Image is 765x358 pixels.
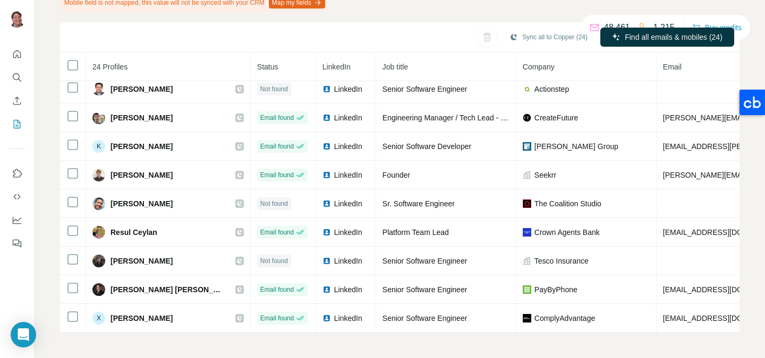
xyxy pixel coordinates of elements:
p: 1,215 [653,21,675,34]
span: [PERSON_NAME] [110,313,173,324]
img: company-logo [523,228,531,237]
p: 48,461 [604,21,630,34]
span: LinkedIn [334,227,362,238]
img: LinkedIn logo [322,285,331,294]
span: Senior Software Engineer [382,314,467,322]
img: LinkedIn logo [322,257,331,265]
span: Status [257,63,278,71]
span: Email found [260,142,294,151]
img: Avatar [92,283,105,296]
span: Email found [260,113,294,123]
button: Find all emails & mobiles (24) [600,28,734,47]
img: LinkedIn logo [322,228,331,237]
span: Crown Agents Bank [534,227,600,238]
span: LinkedIn [334,112,362,123]
img: company-logo [523,113,531,122]
span: LinkedIn [334,313,362,324]
span: Senior Software Engineer [382,257,467,265]
span: Resul Ceylan [110,227,157,238]
span: Email [663,63,682,71]
span: Founder [382,171,410,179]
span: PayByPhone [534,284,577,295]
img: LinkedIn logo [322,199,331,208]
span: LinkedIn [334,84,362,94]
span: Not found [260,84,288,94]
img: Avatar [92,169,105,181]
img: company-logo [523,285,531,294]
span: Not found [260,199,288,208]
span: Senior Software Engineer [382,85,467,93]
img: Avatar [92,197,105,210]
img: LinkedIn logo [322,314,331,322]
span: The Coalition Studio [534,198,601,209]
span: LinkedIn [334,284,362,295]
span: Senior Software Engineer [382,285,467,294]
span: Job title [382,63,408,71]
span: Seekrr [534,170,556,180]
button: My lists [8,115,25,134]
span: ComplyAdvantage [534,313,595,324]
img: company-logo [523,142,531,151]
span: LinkedIn [334,198,362,209]
span: 24 Profiles [92,63,127,71]
button: Enrich CSV [8,91,25,110]
span: [PERSON_NAME] [110,84,173,94]
span: [PERSON_NAME] [110,198,173,209]
span: Sr. Software Engineer [382,199,455,208]
img: company-logo [523,314,531,322]
button: Buy credits [692,20,742,35]
button: Quick start [8,45,25,64]
span: LinkedIn [334,141,362,152]
span: [PERSON_NAME] [110,141,173,152]
div: Open Intercom Messenger [11,322,36,347]
button: Dashboard [8,211,25,230]
img: LinkedIn logo [322,113,331,122]
button: Sync all to Copper (24) [502,29,595,45]
span: LinkedIn [322,63,351,71]
button: Feedback [8,234,25,253]
img: company-logo [523,85,531,93]
img: Avatar [92,111,105,124]
span: Platform Team Lead [382,228,449,237]
span: Email found [260,285,294,294]
span: Company [523,63,555,71]
span: Tesco Insurance [534,256,589,266]
span: [PERSON_NAME] Group [534,141,618,152]
img: LinkedIn logo [322,142,331,151]
button: Use Surfe API [8,187,25,206]
img: LinkedIn logo [322,171,331,179]
span: [PERSON_NAME] [110,112,173,123]
span: Email found [260,228,294,237]
span: Email found [260,313,294,323]
img: Avatar [92,226,105,239]
button: Search [8,68,25,87]
div: K [92,140,105,153]
span: [PERSON_NAME] [110,256,173,266]
span: [PERSON_NAME] [PERSON_NAME] [110,284,225,295]
button: Use Surfe on LinkedIn [8,164,25,183]
span: CreateFuture [534,112,578,123]
span: Email found [260,170,294,180]
img: Avatar [8,11,25,28]
span: Actionstep [534,84,569,94]
span: LinkedIn [334,170,362,180]
img: LinkedIn logo [322,85,331,93]
span: Senior Software Developer [382,142,471,151]
img: Avatar [92,83,105,95]
span: Not found [260,256,288,266]
span: Engineering Manager / Tech Lead - Mobile [382,113,523,122]
img: Avatar [92,255,105,267]
span: LinkedIn [334,256,362,266]
span: Find all emails & mobiles (24) [625,32,722,42]
div: X [92,312,105,325]
span: [PERSON_NAME] [110,170,173,180]
img: company-logo [523,199,531,208]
